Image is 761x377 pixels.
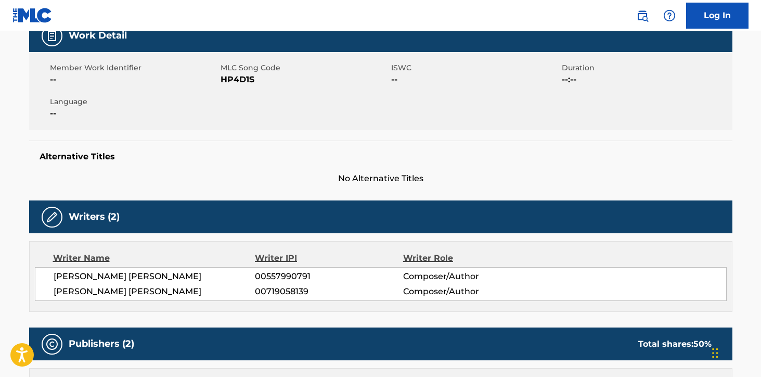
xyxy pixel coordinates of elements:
[686,3,749,29] a: Log In
[663,9,676,22] img: help
[391,62,559,73] span: ISWC
[54,285,255,298] span: [PERSON_NAME] [PERSON_NAME]
[255,270,403,283] span: 00557990791
[50,73,218,86] span: --
[29,172,732,185] span: No Alternative Titles
[636,9,649,22] img: search
[562,73,730,86] span: --:--
[403,252,538,265] div: Writer Role
[50,107,218,120] span: --
[632,5,653,26] a: Public Search
[54,270,255,283] span: [PERSON_NAME] [PERSON_NAME]
[40,152,722,162] h5: Alternative Titles
[50,62,218,73] span: Member Work Identifier
[221,62,389,73] span: MLC Song Code
[659,5,680,26] div: Help
[69,338,134,350] h5: Publishers (2)
[69,30,127,42] h5: Work Detail
[709,327,761,377] iframe: Chat Widget
[403,285,538,298] span: Composer/Author
[221,73,389,86] span: HP4D1S
[46,211,58,223] img: Writers
[46,338,58,350] img: Publishers
[638,338,712,350] div: Total shares:
[69,211,120,223] h5: Writers (2)
[255,252,403,265] div: Writer IPI
[693,339,712,349] span: 50 %
[50,96,218,107] span: Language
[712,337,718,369] div: Drag
[46,30,58,42] img: Work Detail
[12,8,53,23] img: MLC Logo
[562,62,730,73] span: Duration
[53,252,255,265] div: Writer Name
[403,270,538,283] span: Composer/Author
[255,285,403,298] span: 00719058139
[391,73,559,86] span: --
